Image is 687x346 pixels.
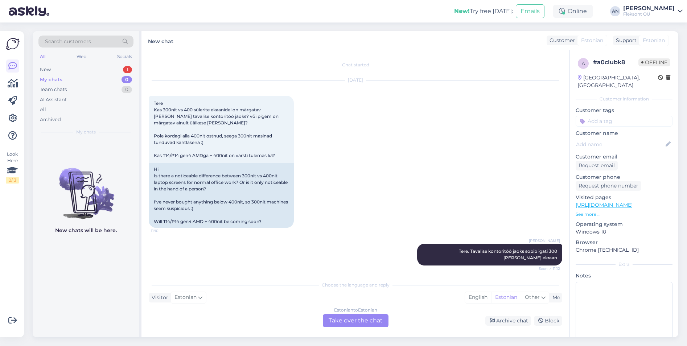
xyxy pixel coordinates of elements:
[154,100,280,158] span: Tere Kas 300nit vs 400 sülerite ekaanidel on märgatav [PERSON_NAME] tavalise kontoritöö jaoks? võ...
[491,292,521,303] div: Estonian
[149,294,168,301] div: Visitor
[6,177,19,184] div: 2 / 3
[610,6,620,16] div: AN
[576,181,641,191] div: Request phone number
[576,194,672,201] p: Visited pages
[40,86,67,93] div: Team chats
[454,7,513,16] div: Try free [DATE]:
[576,107,672,114] p: Customer tags
[576,221,672,228] p: Operating system
[122,86,132,93] div: 0
[149,77,562,83] div: [DATE]
[576,116,672,127] input: Add a tag
[149,163,294,228] div: Hi Is there a noticeable difference between 300nit vs 400nit laptop screens for normal office wor...
[75,52,88,61] div: Web
[40,96,67,103] div: AI Assistant
[576,173,672,181] p: Customer phone
[174,293,197,301] span: Estonian
[38,52,47,61] div: All
[576,246,672,254] p: Chrome [TECHNICAL_ID]
[149,282,562,288] div: Choose the language and reply
[40,106,46,113] div: All
[623,5,675,11] div: [PERSON_NAME]
[576,161,618,170] div: Request email
[465,292,491,303] div: English
[613,37,637,44] div: Support
[576,211,672,218] p: See more ...
[122,76,132,83] div: 0
[334,307,377,313] div: Estonian to Estonian
[576,96,672,102] div: Customer information
[576,129,672,137] p: Customer name
[638,58,670,66] span: Offline
[40,76,62,83] div: My chats
[55,227,117,234] p: New chats will be here.
[516,4,544,18] button: Emails
[643,37,665,44] span: Estonian
[576,272,672,280] p: Notes
[593,58,638,67] div: # a0clubk8
[623,5,683,17] a: [PERSON_NAME]Fleksont OÜ
[149,62,562,68] div: Chat started
[529,238,560,243] span: [PERSON_NAME]
[576,140,664,148] input: Add name
[454,8,470,15] b: New!
[459,248,558,260] span: Tere. Tavalise kontoritöö jaoks sobib igati 300 [PERSON_NAME] ekraan
[45,38,91,45] span: Search customers
[576,239,672,246] p: Browser
[485,316,531,326] div: Archive chat
[148,36,173,45] label: New chat
[623,11,675,17] div: Fleksont OÜ
[525,294,540,300] span: Other
[576,153,672,161] p: Customer email
[123,66,132,73] div: 1
[582,61,585,66] span: a
[6,151,19,184] div: Look Here
[547,37,575,44] div: Customer
[534,316,562,326] div: Block
[550,294,560,301] div: Me
[116,52,133,61] div: Socials
[40,116,61,123] div: Archived
[76,129,96,135] span: My chats
[576,228,672,236] p: Windows 10
[576,202,633,208] a: [URL][DOMAIN_NAME]
[6,37,20,51] img: Askly Logo
[533,266,560,271] span: Seen ✓ 11:12
[553,5,593,18] div: Online
[323,314,388,327] div: Take over the chat
[576,261,672,268] div: Extra
[581,37,603,44] span: Estonian
[40,66,51,73] div: New
[33,155,139,220] img: No chats
[151,228,178,234] span: 11:10
[578,74,658,89] div: [GEOGRAPHIC_DATA], [GEOGRAPHIC_DATA]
